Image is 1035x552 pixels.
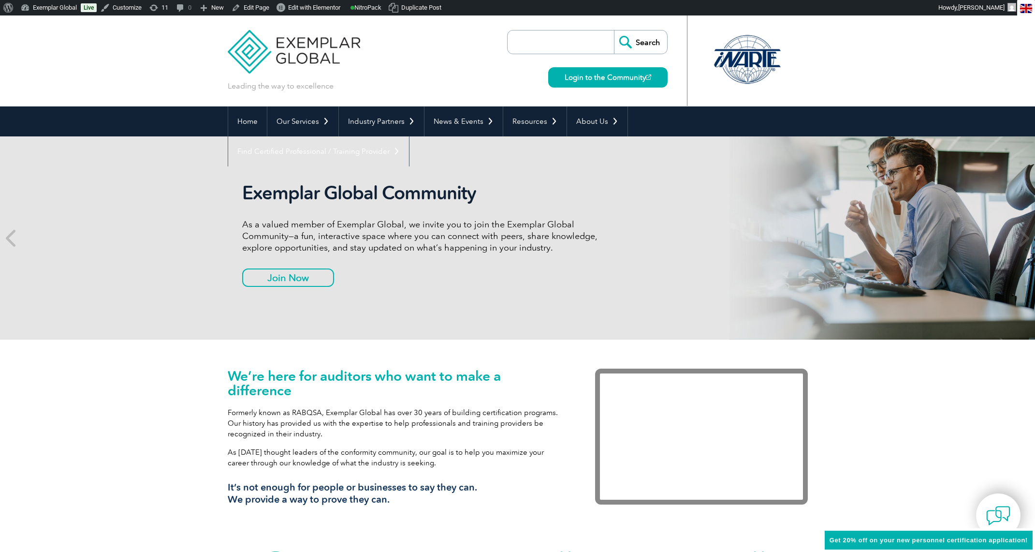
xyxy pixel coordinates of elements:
[614,30,667,54] input: Search
[1020,4,1032,13] img: en
[228,369,566,398] h1: We’re here for auditors who want to make a difference
[288,4,340,11] span: Edit with Elementor
[595,369,808,505] iframe: Exemplar Global: Working together to make a difference
[242,219,605,254] p: As a valued member of Exemplar Global, we invite you to join the Exemplar Global Community—a fun,...
[242,182,605,204] h2: Exemplar Global Community
[646,75,651,80] img: open_square.png
[242,269,334,287] a: Join Now
[986,504,1010,528] img: contact-chat.png
[228,481,566,506] h3: It’s not enough for people or businesses to say they can. We provide a way to prove they can.
[267,106,338,136] a: Our Services
[228,407,566,439] p: Formerly known as RABQSA, Exemplar Global has over 30 years of building certification programs. O...
[228,136,409,166] a: Find Certified Professional / Training Provider
[228,106,267,136] a: Home
[567,106,627,136] a: About Us
[424,106,503,136] a: News & Events
[958,4,1005,11] span: [PERSON_NAME]
[228,447,566,468] p: As [DATE] thought leaders of the conformity community, our goal is to help you maximize your care...
[228,15,361,74] img: Exemplar Global
[548,67,668,88] a: Login to the Community
[339,106,424,136] a: Industry Partners
[503,106,567,136] a: Resources
[81,3,97,12] a: Live
[830,537,1028,544] span: Get 20% off on your new personnel certification application!
[228,81,334,91] p: Leading the way to excellence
